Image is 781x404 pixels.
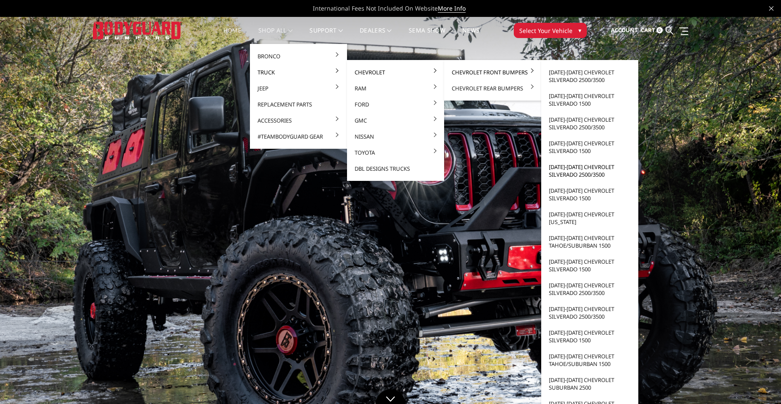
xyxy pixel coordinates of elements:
[253,80,344,96] a: Jeep
[656,27,663,33] span: 0
[545,159,635,183] a: [DATE]-[DATE] Chevrolet Silverado 2500/3500
[545,206,635,230] a: [DATE]-[DATE] Chevrolet [US_STATE]
[350,64,441,80] a: Chevrolet
[519,26,572,35] span: Select Your Vehicle
[350,161,441,177] a: DBL Designs Trucks
[641,26,655,34] span: Cart
[545,112,635,135] a: [DATE]-[DATE] Chevrolet Silverado 2500/3500
[376,389,405,404] a: Click to Down
[545,183,635,206] a: [DATE]-[DATE] Chevrolet Silverado 1500
[514,23,587,38] button: Select Your Vehicle
[545,325,635,348] a: [DATE]-[DATE] Chevrolet Silverado 1500
[447,80,538,96] a: Chevrolet Rear Bumpers
[742,232,751,246] button: 3 of 5
[545,135,635,159] a: [DATE]-[DATE] Chevrolet Silverado 1500
[641,19,663,42] a: Cart 0
[578,26,581,35] span: ▾
[545,348,635,372] a: [DATE]-[DATE] Chevrolet Tahoe/Suburban 1500
[253,64,344,80] a: Truck
[309,27,343,44] a: Support
[223,27,241,44] a: Home
[742,246,751,259] button: 4 of 5
[93,22,182,39] img: BODYGUARD BUMPERS
[350,96,441,112] a: Ford
[447,64,538,80] a: Chevrolet Front Bumpers
[253,48,344,64] a: Bronco
[360,27,392,44] a: Dealers
[462,27,480,44] a: News
[350,112,441,128] a: GMC
[742,259,751,272] button: 5 of 5
[545,88,635,112] a: [DATE]-[DATE] Chevrolet Silverado 1500
[258,27,293,44] a: shop all
[545,277,635,301] a: [DATE]-[DATE] Chevrolet Silverado 2500/3500
[350,145,441,161] a: Toyota
[253,96,344,112] a: Replacement Parts
[409,27,445,44] a: SEMA Show
[350,128,441,145] a: Nissan
[742,205,751,218] button: 1 of 5
[742,218,751,232] button: 2 of 5
[438,4,466,13] a: More Info
[545,372,635,396] a: [DATE]-[DATE] Chevrolet Suburban 2500
[545,254,635,277] a: [DATE]-[DATE] Chevrolet Silverado 1500
[253,112,344,128] a: Accessories
[350,80,441,96] a: Ram
[545,301,635,325] a: [DATE]-[DATE] Chevrolet Silverado 2500/3500
[545,64,635,88] a: [DATE]-[DATE] Chevrolet Silverado 2500/3500
[253,128,344,145] a: #TeamBodyguard Gear
[611,26,638,34] span: Account
[545,230,635,254] a: [DATE]-[DATE] Chevrolet Tahoe/Suburban 1500
[611,19,638,42] a: Account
